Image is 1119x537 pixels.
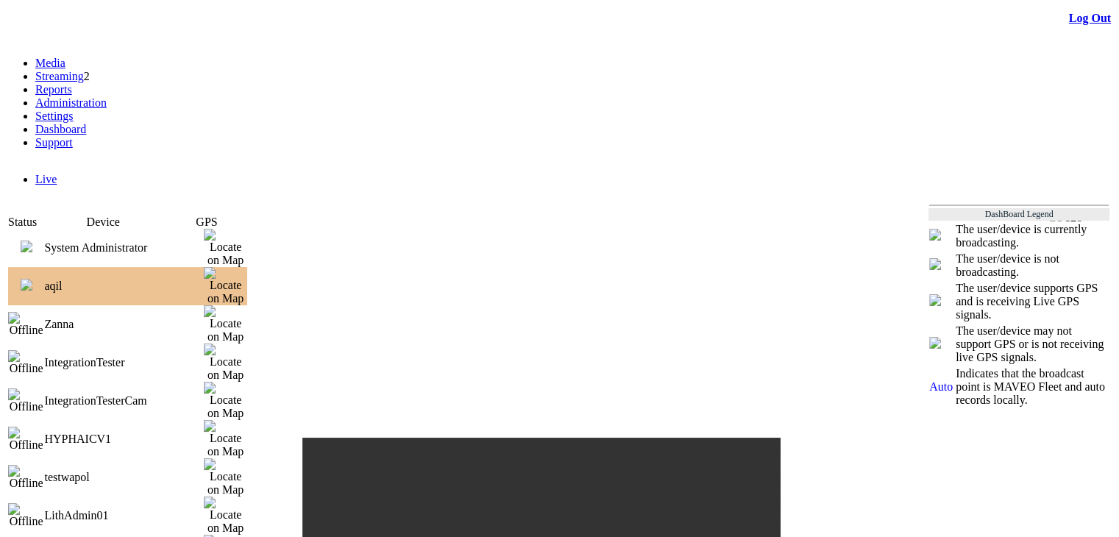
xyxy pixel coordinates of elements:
[8,350,44,375] img: Offline
[35,173,57,185] a: Live
[35,57,65,69] a: Media
[955,252,1109,280] td: The user/device is not broadcasting.
[44,344,204,382] td: IntegrationTester
[8,388,44,413] img: Offline
[929,229,941,241] img: miniPlay.png
[44,267,204,305] td: aqil
[204,267,247,305] img: Locate on Map
[87,216,177,229] td: Device
[929,258,941,270] img: miniNoPlay.png
[44,382,204,420] td: IntegrationTesterCam
[8,427,44,452] img: Offline
[955,366,1109,408] td: Indicates that the broadcast point is MAVEO Fleet and auto records locally.
[204,305,247,344] img: Locate on Map
[35,70,84,82] a: Streaming
[35,136,73,149] a: Support
[177,216,236,229] td: GPS
[35,123,86,135] a: Dashboard
[35,110,74,122] a: Settings
[8,312,44,337] img: Offline
[204,344,247,382] img: Locate on Map
[21,279,32,291] img: miniPlay.png
[8,465,44,490] img: Offline
[834,210,1020,221] span: Welcome, System Administrator (Administrator)
[204,382,247,420] img: Locate on Map
[8,503,44,528] img: Offline
[928,208,1109,221] td: DashBoard Legend
[929,380,953,393] span: Auto
[1069,12,1111,24] a: Log Out
[204,420,247,458] img: Locate on Map
[204,458,247,497] img: Locate on Map
[44,229,204,267] td: System Administrator
[929,294,941,306] img: crosshair_blue.png
[21,241,32,252] img: miniPlay.png
[204,497,247,535] img: Locate on Map
[204,229,247,267] img: Locate on Map
[955,222,1109,250] td: The user/device is currently broadcasting.
[35,96,107,109] a: Administration
[929,337,941,349] img: crosshair_gray.png
[44,305,204,344] td: Zanna
[955,324,1109,365] td: The user/device may not support GPS or is not receiving live GPS signals.
[84,70,90,82] span: 2
[8,216,87,229] td: Status
[44,420,204,458] td: HYPHAICV1
[35,83,72,96] a: Reports
[955,281,1109,322] td: The user/device supports GPS and is receiving Live GPS signals.
[44,497,204,535] td: LithAdmin01
[44,458,204,497] td: testwapol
